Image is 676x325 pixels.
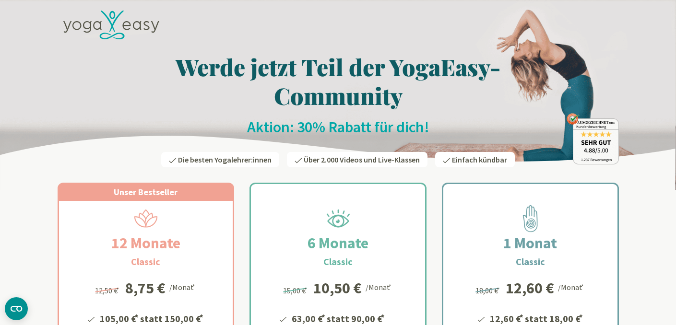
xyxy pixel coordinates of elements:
h1: Werde jetzt Teil der YogaEasy-Community [58,52,619,110]
div: 10,50 € [313,280,362,296]
h2: 1 Monat [480,232,580,255]
h3: Classic [131,255,160,269]
span: Die besten Yogalehrer:innen [178,155,272,164]
button: CMP-Widget öffnen [5,297,28,320]
span: 12,50 € [95,286,120,295]
h3: Classic [323,255,353,269]
div: 12,60 € [506,280,554,296]
span: Über 2.000 Videos und Live-Klassen [304,155,420,164]
h3: Classic [516,255,545,269]
img: ausgezeichnet_badge.png [567,113,619,164]
span: Einfach kündbar [452,155,507,164]
div: 8,75 € [125,280,166,296]
span: Unser Bestseller [114,186,178,197]
div: /Monat [558,280,585,293]
h2: Aktion: 30% Rabatt für dich! [58,117,619,137]
h2: 6 Monate [285,232,391,255]
h2: 12 Monate [88,232,203,255]
div: /Monat [169,280,197,293]
div: /Monat [366,280,393,293]
span: 18,00 € [475,286,501,295]
span: 15,00 € [283,286,308,295]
